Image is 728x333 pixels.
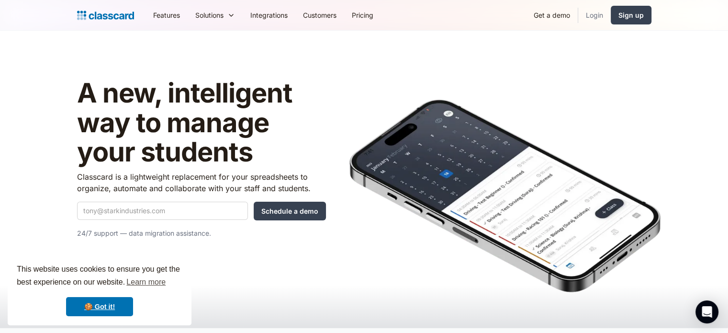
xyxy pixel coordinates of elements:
input: Schedule a demo [254,202,326,220]
div: Solutions [188,4,243,26]
div: Sign up [618,10,644,20]
a: learn more about cookies [125,275,167,289]
h1: A new, intelligent way to manage your students [77,79,326,167]
a: Sign up [611,6,651,24]
p: 24/7 support — data migration assistance. [77,228,326,239]
a: Login [578,4,611,26]
a: Customers [295,4,344,26]
form: Quick Demo Form [77,202,326,220]
a: Integrations [243,4,295,26]
span: This website uses cookies to ensure you get the best experience on our website. [17,264,182,289]
div: Solutions [195,10,224,20]
a: dismiss cookie message [66,297,133,316]
a: Pricing [344,4,381,26]
a: Features [146,4,188,26]
div: Open Intercom Messenger [695,300,718,323]
input: tony@starkindustries.com [77,202,248,220]
div: cookieconsent [8,254,191,325]
p: Classcard is a lightweight replacement for your spreadsheets to organize, automate and collaborat... [77,171,326,194]
a: Get a demo [526,4,578,26]
a: Logo [77,9,134,22]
